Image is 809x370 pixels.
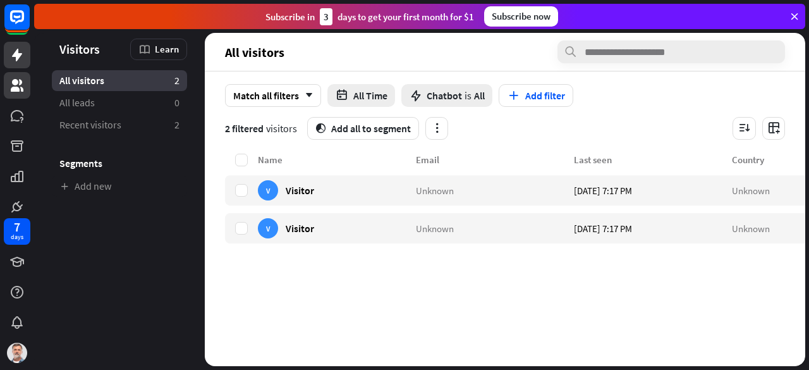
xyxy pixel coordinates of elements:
[574,222,632,234] span: [DATE] 7:17 PM
[10,5,48,43] button: Open LiveChat chat widget
[258,154,416,166] div: Name
[174,96,179,109] aside: 0
[732,222,770,234] span: Unknown
[427,89,462,102] span: Chatbot
[266,122,297,135] span: visitors
[174,118,179,132] aside: 2
[307,117,419,140] button: segmentAdd all to segment
[265,8,474,25] div: Subscribe in days to get your first month for $1
[258,180,278,200] div: V
[465,89,471,102] span: is
[574,184,632,196] span: [DATE] 7:17 PM
[484,6,558,27] div: Subscribe now
[320,8,332,25] div: 3
[59,42,100,56] span: Visitors
[52,92,187,113] a: All leads 0
[14,221,20,233] div: 7
[315,123,326,133] i: segment
[225,45,284,59] span: All visitors
[499,84,573,107] button: Add filter
[327,84,395,107] button: All Time
[225,122,264,135] span: 2 filtered
[286,184,314,196] span: Visitor
[474,89,485,102] span: All
[4,218,30,245] a: 7 days
[52,176,187,197] a: Add new
[416,222,454,234] span: Unknown
[155,43,179,55] span: Learn
[732,184,770,196] span: Unknown
[286,222,314,234] span: Visitor
[225,84,321,107] div: Match all filters
[258,218,278,238] div: V
[59,74,104,87] span: All visitors
[416,184,454,196] span: Unknown
[52,157,187,170] h3: Segments
[11,233,23,242] div: days
[52,114,187,135] a: Recent visitors 2
[416,154,574,166] div: Email
[299,92,313,99] i: arrow_down
[574,154,732,166] div: Last seen
[59,96,95,109] span: All leads
[59,118,121,132] span: Recent visitors
[174,74,179,87] aside: 2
